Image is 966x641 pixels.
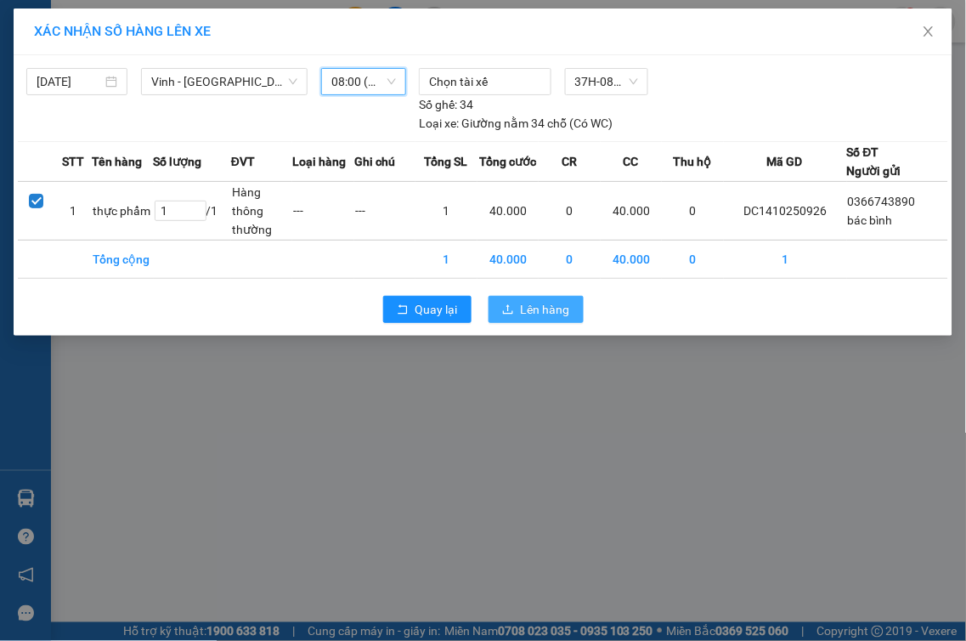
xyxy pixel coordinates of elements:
span: close [922,25,935,38]
td: 0 [662,182,724,241]
span: Tổng SL [425,152,468,171]
td: 40.000 [477,241,539,279]
td: 0 [662,241,724,279]
td: 1 [55,182,93,241]
span: Tổng cước [479,152,536,171]
button: rollbackQuay lại [383,296,472,323]
span: Loại hàng [292,152,346,171]
td: --- [354,182,416,241]
span: Vinh - Hà Nội ( Hàng hóa ) [151,69,297,94]
td: 0 [539,241,601,279]
span: CR [562,152,577,171]
span: rollback [397,303,409,317]
span: Lên hàng [521,300,570,319]
span: 37H-086.12 [575,69,639,94]
span: Số ghế: [419,95,457,114]
span: 08:00 (TC) - 37H-086.12 [331,69,396,94]
span: Tên hàng [92,152,142,171]
td: thực phẩm [92,182,154,241]
span: 0366743890 [848,195,916,208]
td: 0 [539,182,601,241]
td: --- [292,182,354,241]
input: 14/10/2025 [37,72,102,91]
span: Ghi chú [354,152,395,171]
td: DC1410250926 [724,182,847,241]
td: 1 [724,241,847,279]
span: XÁC NHẬN SỐ HÀNG LÊN XE [34,23,211,39]
td: 40.000 [601,182,663,241]
span: Thu hộ [674,152,712,171]
td: 40.000 [477,182,539,241]
span: CC [624,152,639,171]
span: Loại xe: [419,114,459,133]
div: 34 [419,95,473,114]
span: ĐVT [231,152,255,171]
td: 1 [415,182,477,241]
button: uploadLên hàng [489,296,584,323]
span: Mã GD [767,152,803,171]
button: Close [905,9,952,56]
span: Quay lại [415,300,458,319]
td: / 1 [154,182,231,241]
span: Số lượng [154,152,202,171]
span: down [288,77,298,87]
div: Giường nằm 34 chỗ (Có WC) [419,114,613,133]
span: STT [62,152,84,171]
td: 1 [415,241,477,279]
span: upload [502,303,514,317]
div: Số ĐT Người gửi [847,143,901,180]
td: Tổng cộng [92,241,154,279]
span: bác bình [848,213,893,227]
td: 40.000 [601,241,663,279]
td: Hàng thông thường [231,182,293,241]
